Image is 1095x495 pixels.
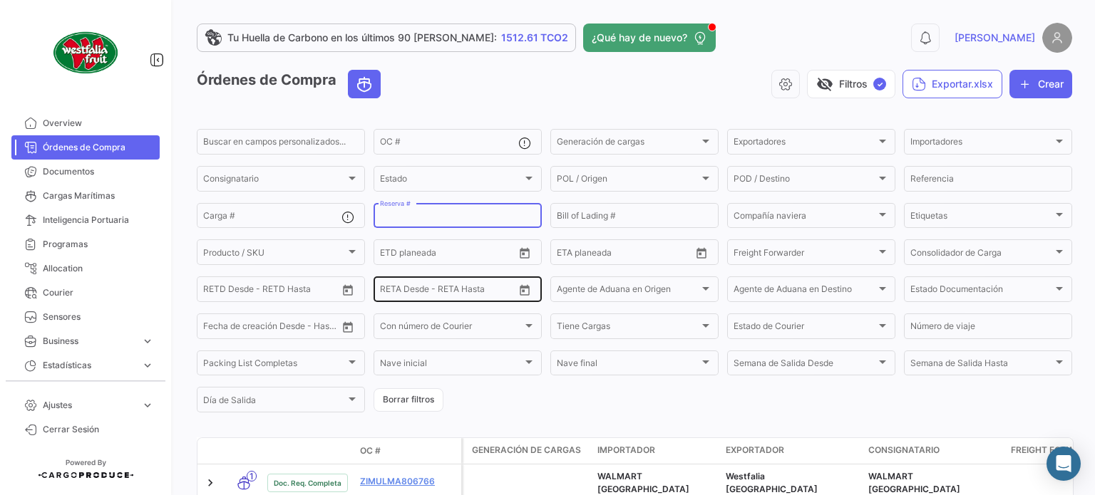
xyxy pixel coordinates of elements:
[239,323,303,333] input: Hasta
[807,70,895,98] button: visibility_offFiltros✓
[557,323,699,333] span: Tiene Cargas
[11,135,160,160] a: Órdenes de Compra
[1009,70,1072,98] button: Crear
[43,238,154,251] span: Programas
[197,70,385,98] h3: Órdenes de Compra
[11,281,160,305] a: Courier
[43,117,154,130] span: Overview
[11,184,160,208] a: Cargas Marítimas
[583,24,716,52] button: ¿Qué hay de nuevo?
[380,360,523,370] span: Nave inicial
[43,399,135,412] span: Ajustes
[472,444,581,457] span: Generación de cargas
[380,323,523,333] span: Con número de Courier
[380,249,406,259] input: Desde
[597,471,689,494] span: WALMART USA
[141,335,154,348] span: expand_more
[43,286,154,299] span: Courier
[50,17,121,88] img: client-50.png
[227,31,497,45] span: Tu Huella de Carbono en los últimos 90 [PERSON_NAME]:
[43,141,154,154] span: Órdenes de Compra
[557,286,699,296] span: Agente de Aduana en Origen
[43,335,135,348] span: Business
[910,360,1053,370] span: Semana de Salida Hasta
[360,444,381,457] span: OC #
[592,438,720,464] datatable-header-cell: Importador
[416,249,480,259] input: Hasta
[239,286,303,296] input: Hasta
[734,323,876,333] span: Estado de Courier
[11,305,160,329] a: Sensores
[203,176,346,186] span: Consignatario
[43,423,154,436] span: Cerrar Sesión
[734,176,876,186] span: POD / Destino
[501,31,568,45] span: 1512.61 TCO2
[592,249,657,259] input: Hasta
[141,399,154,412] span: expand_more
[1047,447,1081,481] div: Abrir Intercom Messenger
[863,438,1005,464] datatable-header-cell: Consignatario
[597,444,655,457] span: Importador
[337,316,359,338] button: Open calendar
[380,176,523,186] span: Estado
[274,477,341,489] span: Doc. Req. Completa
[416,286,480,296] input: Hasta
[463,438,592,464] datatable-header-cell: Generación de cargas
[197,24,576,52] a: Tu Huella de Carbono en los últimos 90 [PERSON_NAME]:1512.61 TCO2
[203,397,346,407] span: Día de Salida
[374,388,443,412] button: Borrar filtros
[380,286,406,296] input: Desde
[11,208,160,232] a: Inteligencia Portuaria
[43,189,154,202] span: Cargas Marítimas
[726,471,818,494] span: Westfalia Perú
[43,359,135,372] span: Estadísticas
[43,262,154,275] span: Allocation
[514,242,535,264] button: Open calendar
[247,471,257,481] span: 1
[868,471,960,494] span: WALMART USA
[910,213,1053,223] span: Etiquetas
[141,359,154,372] span: expand_more
[868,444,940,457] span: Consignatario
[11,256,160,281] a: Allocation
[11,232,160,256] a: Programas
[734,249,876,259] span: Freight Forwarder
[226,445,262,457] datatable-header-cell: Modo de Transporte
[910,139,1053,149] span: Importadores
[816,75,833,93] span: visibility_off
[910,286,1053,296] span: Estado Documentación
[11,160,160,184] a: Documentos
[691,242,712,264] button: Open calendar
[910,249,1053,259] span: Consolidador de Carga
[203,476,217,490] a: Expand/Collapse Row
[262,445,354,457] datatable-header-cell: Estado Doc.
[354,439,461,463] datatable-header-cell: OC #
[557,176,699,186] span: POL / Origen
[734,139,876,149] span: Exportadores
[955,31,1035,45] span: [PERSON_NAME]
[203,323,229,333] input: Desde
[592,31,687,45] span: ¿Qué hay de nuevo?
[514,279,535,301] button: Open calendar
[349,71,380,98] button: Ocean
[734,360,876,370] span: Semana de Salida Desde
[203,249,346,259] span: Producto / SKU
[203,360,346,370] span: Packing List Completas
[557,139,699,149] span: Generación de cargas
[43,214,154,226] span: Inteligencia Portuaria
[360,475,456,488] a: ZIMULMA806766
[734,286,876,296] span: Agente de Aduana en Destino
[557,360,699,370] span: Nave final
[726,444,784,457] span: Exportador
[337,279,359,301] button: Open calendar
[557,249,582,259] input: Desde
[43,165,154,178] span: Documentos
[903,70,1002,98] button: Exportar.xlsx
[873,78,886,90] span: ✓
[720,438,863,464] datatable-header-cell: Exportador
[734,213,876,223] span: Compañía naviera
[11,111,160,135] a: Overview
[1042,23,1072,53] img: placeholder-user.png
[43,311,154,323] span: Sensores
[203,286,229,296] input: Desde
